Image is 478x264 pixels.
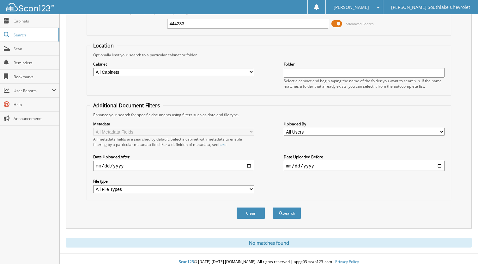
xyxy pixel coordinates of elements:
legend: Additional Document Filters [90,102,163,109]
span: Bookmarks [14,74,56,79]
span: [PERSON_NAME] Southlake Chevrolet [391,5,470,9]
div: Optionally limit your search to a particular cabinet or folder [90,52,448,58]
label: Uploaded By [284,121,445,127]
span: Scan [14,46,56,52]
div: Enhance your search for specific documents using filters such as date and file type. [90,112,448,117]
span: Help [14,102,56,107]
legend: Location [90,42,117,49]
div: All metadata fields are searched by default. Select a cabinet with metadata to enable filtering b... [93,136,254,147]
span: Advanced Search [346,22,374,26]
span: User Reports [14,88,52,93]
div: Select a cabinet and begin typing the name of the folder you want to search in. If the name match... [284,78,445,89]
label: Date Uploaded After [93,154,254,160]
label: Cabinet [93,61,254,67]
label: Folder [284,61,445,67]
span: Reminders [14,60,56,66]
a: here [218,142,227,147]
input: end [284,161,445,171]
button: Clear [237,207,265,219]
label: Metadata [93,121,254,127]
input: start [93,161,254,171]
span: Announcements [14,116,56,121]
span: Cabinets [14,18,56,24]
div: No matches found [66,238,472,248]
img: scan123-logo-white.svg [6,3,54,11]
button: Search [273,207,301,219]
span: [PERSON_NAME] [334,5,369,9]
label: Date Uploaded Before [284,154,445,160]
span: Search [14,32,55,38]
label: File type [93,179,254,184]
iframe: Chat Widget [446,234,478,264]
